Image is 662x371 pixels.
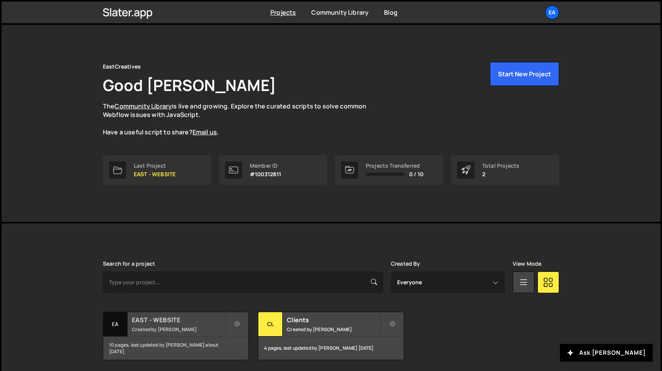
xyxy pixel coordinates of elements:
a: Cl Clients Created by [PERSON_NAME] 4 pages, last updated by [PERSON_NAME] [DATE] [258,312,404,360]
label: View Mode [513,261,541,267]
input: Type your project... [103,271,383,293]
a: Last Project EAST - WEBSITE [103,155,211,185]
a: Blog [384,8,398,17]
span: 0 / 10 [409,171,423,177]
label: Search for a project [103,261,155,267]
small: Created by [PERSON_NAME] [287,326,380,333]
div: Projects Transferred [366,163,423,169]
button: Start New Project [490,62,559,86]
div: EastCreatives [103,62,141,71]
a: Community Library [311,8,369,17]
p: EAST - WEBSITE [134,171,176,177]
p: The is live and growing. Explore the curated scripts to solve common Webflow issues with JavaScri... [103,102,381,137]
p: 2 [482,171,519,177]
a: Projects [270,8,296,17]
a: Community Library [114,102,172,110]
div: 4 pages, last updated by [PERSON_NAME] [DATE] [258,337,403,360]
div: 10 pages, last updated by [PERSON_NAME] about [DATE] [103,337,248,360]
button: Ask [PERSON_NAME] [560,344,653,362]
label: Created By [391,261,420,267]
div: Total Projects [482,163,519,169]
a: Ea [545,5,559,19]
div: EA [103,312,128,337]
h1: Good [PERSON_NAME] [103,74,276,96]
h2: EAST - WEBSITE [132,316,225,324]
div: Last Project [134,163,176,169]
h2: Clients [287,316,380,324]
a: EA EAST - WEBSITE Created by [PERSON_NAME] 10 pages, last updated by [PERSON_NAME] about [DATE] [103,312,249,360]
div: Cl [258,312,283,337]
p: #100312811 [250,171,282,177]
small: Created by [PERSON_NAME] [132,326,225,333]
div: Member ID [250,163,282,169]
a: Email us [193,128,217,136]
